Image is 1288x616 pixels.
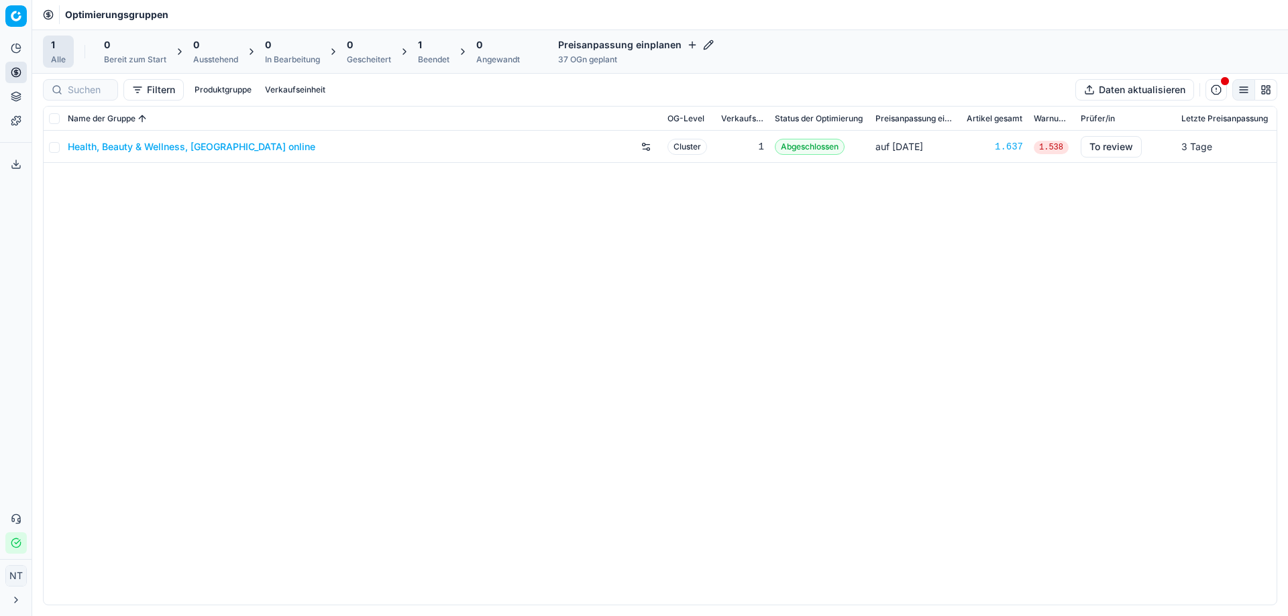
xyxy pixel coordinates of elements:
[1075,79,1194,101] button: Daten aktualisieren
[347,54,391,65] div: Gescheitert
[476,54,520,65] div: Angewandt
[189,82,257,98] button: Produktgruppe
[418,38,422,52] span: 1
[68,83,109,97] input: Suchen
[136,112,149,125] button: Sorted by Name der Gruppe ascending
[193,54,238,65] div: Ausstehend
[265,54,320,65] div: In Bearbeitung
[6,566,26,586] span: NT
[193,38,199,52] span: 0
[721,113,764,124] span: Verkaufseinheit
[123,79,184,101] button: Filtern
[51,38,55,52] span: 1
[68,113,136,124] span: Name der Gruppe
[476,38,482,52] span: 0
[65,8,168,21] nav: breadcrumb
[967,140,1023,153] a: 1.637
[875,113,956,124] span: Preisanpassung einplanen
[721,140,764,153] div: 1
[558,38,714,52] h4: Preisanpassung einplanen
[1081,136,1142,158] button: To review
[104,54,166,65] div: Bereit zum Start
[775,113,863,124] span: Status der Optimierung
[65,8,168,21] span: Optimierungsgruppen
[68,140,315,153] a: Health, Beauty & Wellness, [GEOGRAPHIC_DATA] online
[1034,113,1070,124] span: Warnungen
[5,565,27,587] button: NT
[775,139,845,155] span: Abgeschlossen
[104,38,110,52] span: 0
[1181,141,1212,152] span: 3 Tage
[558,54,714,65] div: 37 OGn geplant
[1181,113,1268,124] span: Letzte Preisanpassung
[1081,113,1115,124] span: Prüfer/in
[875,141,923,152] span: auf [DATE]
[51,54,66,65] div: Alle
[967,113,1022,124] span: Artikel gesamt
[667,139,707,155] span: Cluster
[347,38,353,52] span: 0
[667,113,704,124] span: OG-Level
[260,82,331,98] button: Verkaufseinheit
[265,38,271,52] span: 0
[418,54,449,65] div: Beendet
[1034,141,1069,154] span: 1.538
